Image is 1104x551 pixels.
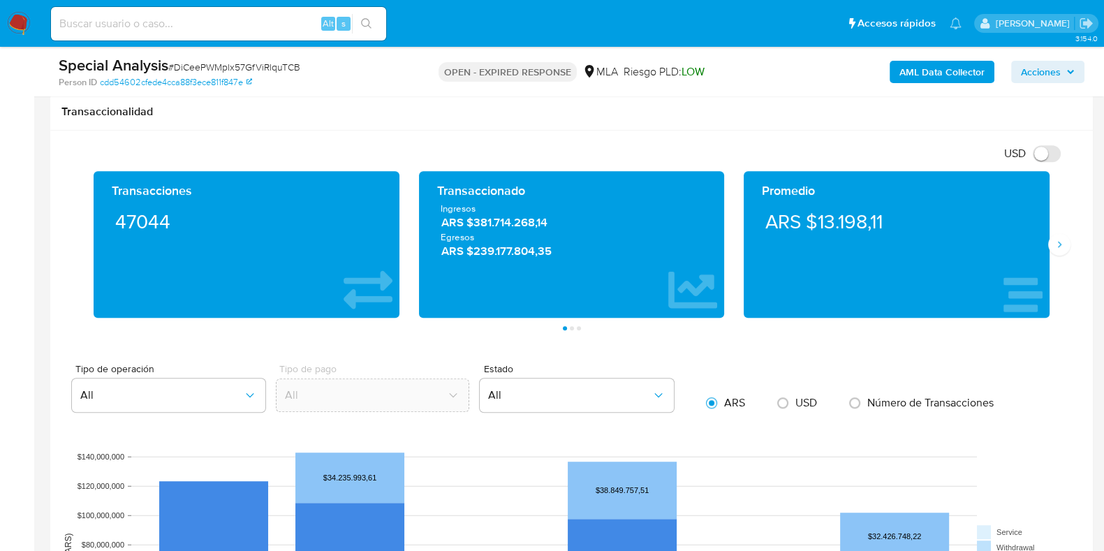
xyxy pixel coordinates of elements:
span: s [341,17,346,30]
span: Acciones [1021,61,1061,83]
span: LOW [682,64,705,80]
p: florencia.lera@mercadolibre.com [995,17,1074,30]
h1: Transaccionalidad [61,105,1082,119]
b: Special Analysis [59,54,168,76]
span: # DiCeePWMplx57GfViRlquTCB [168,60,300,74]
a: Salir [1079,16,1094,31]
b: AML Data Collector [899,61,985,83]
div: MLA [582,64,618,80]
input: Buscar usuario o caso... [51,15,386,33]
b: Person ID [59,76,97,89]
span: Alt [323,17,334,30]
a: Notificaciones [950,17,962,29]
span: Riesgo PLD: [624,64,705,80]
button: Acciones [1011,61,1084,83]
button: search-icon [352,14,381,34]
button: AML Data Collector [890,61,994,83]
p: OPEN - EXPIRED RESPONSE [439,62,577,82]
span: 3.154.0 [1075,33,1097,44]
span: Accesos rápidos [858,16,936,31]
a: cdd54602cfede4cca88f3ece811f847e [100,76,252,89]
